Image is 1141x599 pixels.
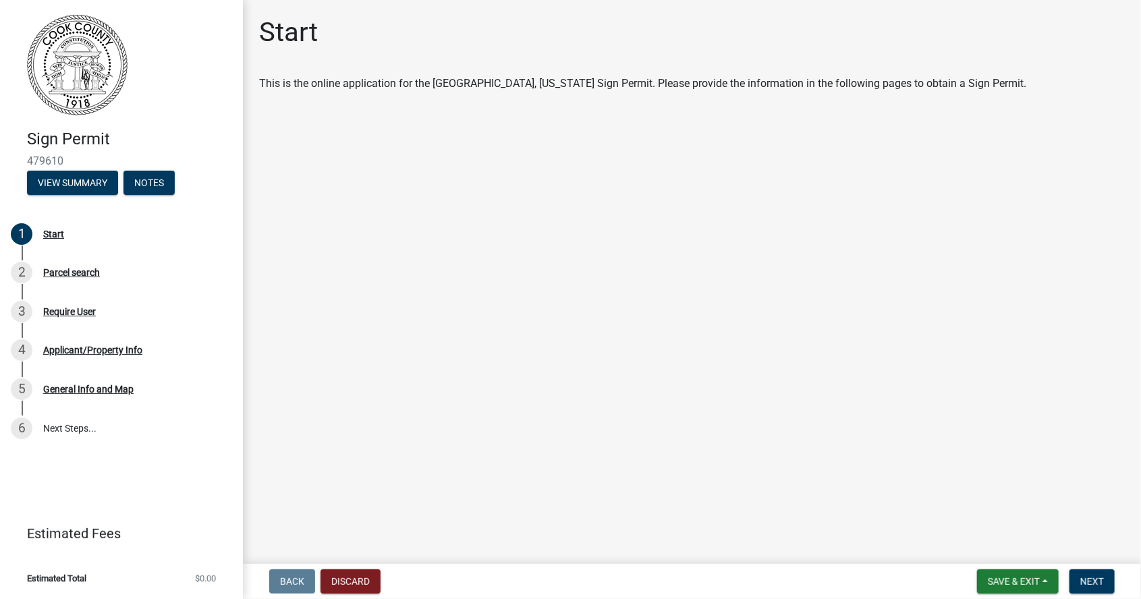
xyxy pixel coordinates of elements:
span: Back [280,576,304,587]
span: 479610 [27,154,216,167]
h1: Start [259,16,318,49]
div: Applicant/Property Info [43,345,142,355]
div: 6 [11,418,32,439]
a: Estimated Fees [11,520,221,547]
div: Require User [43,307,96,316]
div: Start [43,229,64,239]
button: Save & Exit [977,569,1059,594]
button: Notes [123,171,175,195]
wm-modal-confirm: Summary [27,178,118,189]
button: Next [1069,569,1115,594]
div: 2 [11,262,32,283]
img: Cook County, Georgia [27,14,128,115]
div: 3 [11,301,32,322]
div: 4 [11,339,32,361]
div: This is the online application for the [GEOGRAPHIC_DATA], [US_STATE] Sign Permit. Please provide ... [259,76,1125,92]
h4: Sign Permit [27,130,232,149]
span: Next [1080,576,1104,587]
div: General Info and Map [43,384,134,394]
span: Save & Exit [988,576,1040,587]
wm-modal-confirm: Notes [123,178,175,189]
div: Parcel search [43,268,100,277]
button: View Summary [27,171,118,195]
div: 1 [11,223,32,245]
span: $0.00 [195,574,216,583]
div: 5 [11,378,32,400]
span: Estimated Total [27,574,86,583]
button: Back [269,569,315,594]
button: Discard [321,569,381,594]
